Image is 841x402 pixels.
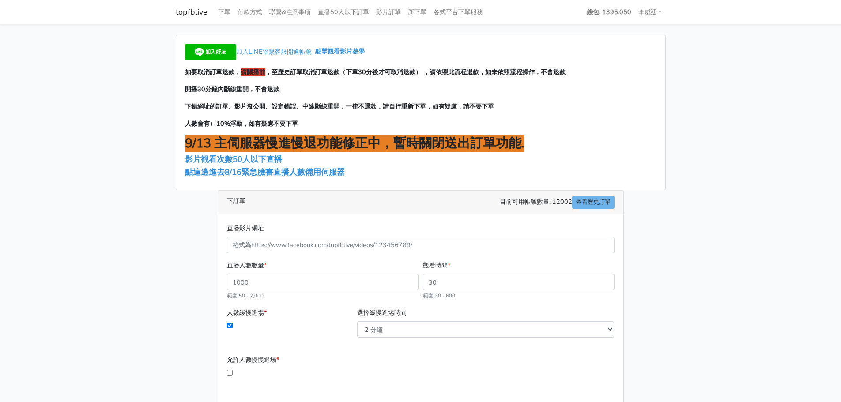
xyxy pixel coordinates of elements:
[315,47,365,56] a: 點擊觀看影片教學
[500,196,615,209] span: 目前可用帳號數量: 12002
[185,167,345,177] a: 點這邊進去8/16緊急臉書直播人數備用伺服器
[404,4,430,21] a: 新下單
[583,4,635,21] a: 錢包: 1395.050
[572,196,615,209] a: 查看歷史訂單
[373,4,404,21] a: 影片訂單
[233,154,284,165] a: 50人以下直播
[635,4,666,21] a: 李威廷
[185,47,315,56] a: 加入LINE聯繫客服開通帳號
[423,260,450,271] label: 觀看時間
[227,292,264,299] small: 範圍 50 - 2,000
[314,4,373,21] a: 直播50人以下訂單
[265,68,566,76] span: ，至歷史訂單取消訂單退款（下單30分後才可取消退款） ，請依照此流程退款，如未依照流程操作，不會退款
[185,102,494,111] span: 下錯網址的訂單、影片沒公開、設定錯誤、中途斷線重開，一律不退款，請自行重新下單，如有疑慮，請不要下單
[185,44,236,60] img: 加入好友
[185,68,241,76] span: 如要取消訂單退款，
[357,308,407,318] label: 選擇緩慢進場時間
[185,119,298,128] span: 人數會有+-10%浮動，如有疑慮不要下單
[227,308,267,318] label: 人數緩慢進場
[215,4,234,21] a: 下單
[185,154,233,165] a: 影片觀看次數
[227,355,279,365] label: 允許人數慢慢退場
[185,135,524,152] span: 9/13 主伺服器慢進慢退功能修正中，暫時關閉送出訂單功能.
[430,4,486,21] a: 各式平台下單服務
[227,274,419,290] input: 1000
[236,47,312,56] span: 加入LINE聯繫客服開通帳號
[218,191,623,214] div: 下訂單
[266,4,314,21] a: 聯繫&注意事項
[241,68,265,76] span: 請關播前
[233,154,282,165] span: 50人以下直播
[227,223,264,233] label: 直播影片網址
[234,4,266,21] a: 付款方式
[227,237,615,253] input: 格式為https://www.facebook.com/topfblive/videos/123456789/
[423,292,455,299] small: 範圍 30 - 600
[176,4,207,21] a: topfblive
[423,274,615,290] input: 30
[185,85,279,94] span: 開播30分鐘內斷線重開，不會退款
[227,260,267,271] label: 直播人數數量
[587,8,631,16] strong: 錢包: 1395.050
